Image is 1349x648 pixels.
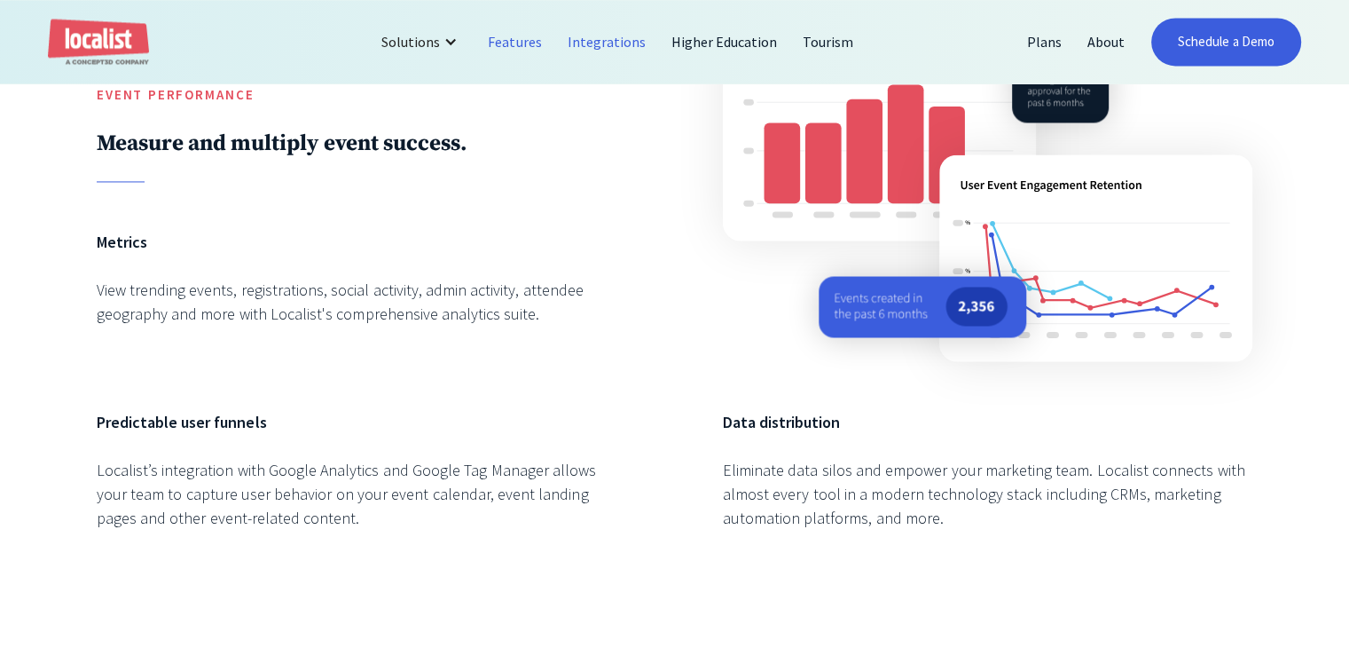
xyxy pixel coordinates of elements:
[97,278,627,326] div: View trending events, registrations, social activity, admin activity, attendee geography and more...
[1075,20,1138,63] a: About
[48,19,149,66] a: home
[381,31,440,52] div: Solutions
[1015,20,1075,63] a: Plans
[97,458,627,530] div: Localist’s integration with Google Analytics and Google Tag Manager allows your team to capture u...
[1151,18,1301,66] a: Schedule a Demo
[475,20,554,63] a: Features
[97,230,627,254] h6: Metrics
[97,410,627,434] h6: Predictable user funnels
[659,20,791,63] a: Higher Education
[790,20,867,63] a: Tourism
[97,130,627,157] h2: Measure and multiply event success.
[723,410,1253,434] h6: Data distribution
[97,85,627,106] h5: Event Performance
[723,458,1253,530] div: Eliminate data silos and empower your marketing team. Localist connects with almost every tool in...
[368,20,475,63] div: Solutions
[555,20,659,63] a: Integrations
